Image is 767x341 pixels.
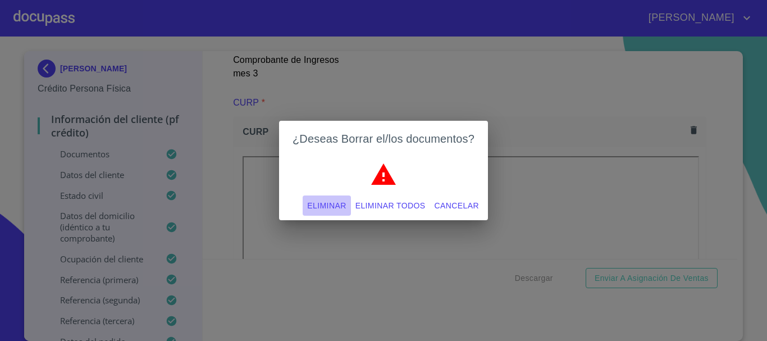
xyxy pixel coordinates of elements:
[293,130,474,148] h2: ¿Deseas Borrar el/los documentos?
[430,195,483,216] button: Cancelar
[351,195,430,216] button: Eliminar todos
[303,195,350,216] button: Eliminar
[307,199,346,213] span: Eliminar
[355,199,426,213] span: Eliminar todos
[435,199,479,213] span: Cancelar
